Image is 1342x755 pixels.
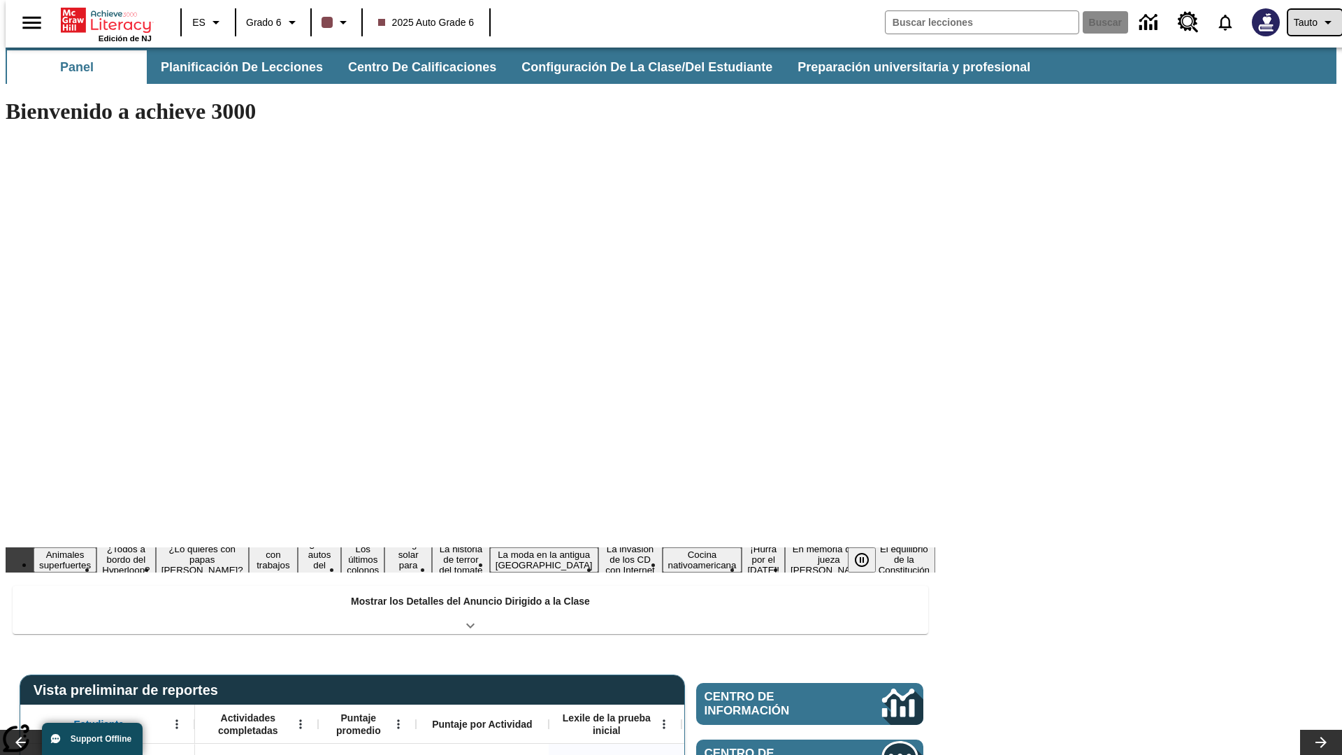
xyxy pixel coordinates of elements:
button: Diapositiva 9 La moda en la antigua Roma [490,547,598,573]
button: Diapositiva 13 En memoria de la jueza O'Connor [785,542,873,577]
span: Lexile de la prueba inicial [556,712,658,737]
span: 2025 Auto Grade 6 [378,15,475,30]
span: Centro de información [705,690,835,718]
button: Pausar [848,547,876,573]
button: Diapositiva 4 Niños con trabajos sucios [249,537,298,583]
div: Pausar [848,547,890,573]
button: Diapositiva 8 La historia de terror del tomate [432,542,490,577]
button: Abrir el menú lateral [11,2,52,43]
a: Centro de recursos, Se abrirá en una pestaña nueva. [1169,3,1207,41]
img: Avatar [1252,8,1280,36]
button: Escoja un nuevo avatar [1243,4,1288,41]
button: Configuración de la clase/del estudiante [510,50,784,84]
button: Lenguaje: ES, Selecciona un idioma [186,10,231,35]
span: Grado 6 [246,15,282,30]
input: Buscar campo [886,11,1078,34]
a: Centro de información [696,683,923,725]
button: Diapositiva 5 ¿Los autos del futuro? [298,537,341,583]
span: Estudiante [74,718,124,731]
div: Mostrar los Detalles del Anuncio Dirigido a la Clase [13,586,928,634]
button: Diapositiva 2 ¿Todos a bordo del Hyperloop? [96,542,156,577]
button: Diapositiva 1 Animales superfuertes [34,547,96,573]
span: Support Offline [71,734,131,744]
button: Planificación de lecciones [150,50,334,84]
button: El color de la clase es café oscuro. Cambiar el color de la clase. [316,10,357,35]
button: Abrir menú [166,714,187,735]
button: Diapositiva 11 Cocina nativoamericana [663,547,742,573]
a: Notificaciones [1207,4,1243,41]
button: Carrusel de lecciones, seguir [1300,730,1342,755]
button: Diapositiva 14 El equilibrio de la Constitución [873,542,935,577]
button: Diapositiva 10 La invasión de los CD con Internet [598,542,663,577]
span: Edición de NJ [99,34,152,43]
h1: Bienvenido a achieve 3000 [6,99,935,124]
span: Tauto [1294,15,1318,30]
div: Portada [61,5,152,43]
button: Grado: Grado 6, Elige un grado [240,10,306,35]
button: Support Offline [42,723,143,755]
button: Diapositiva 12 ¡Hurra por el Día de la Constitución! [742,542,785,577]
span: Vista preliminar de reportes [34,682,225,698]
span: Puntaje por Actividad [432,718,532,731]
span: ES [192,15,205,30]
button: Perfil/Configuración [1288,10,1342,35]
div: Subbarra de navegación [6,48,1336,84]
button: Diapositiva 6 Los últimos colonos [341,542,384,577]
button: Abrir menú [388,714,409,735]
button: Diapositiva 3 ¿Lo quieres con papas fritas? [156,542,249,577]
span: Actividades completadas [202,712,294,737]
button: Preparación universitaria y profesional [786,50,1041,84]
button: Abrir menú [654,714,674,735]
a: Portada [61,6,152,34]
span: Puntaje promedio [325,712,392,737]
button: Diapositiva 7 Energía solar para todos [384,537,432,583]
a: Centro de información [1131,3,1169,42]
button: Panel [7,50,147,84]
button: Abrir menú [290,714,311,735]
p: Mostrar los Detalles del Anuncio Dirigido a la Clase [351,594,590,609]
div: Subbarra de navegación [6,50,1043,84]
button: Centro de calificaciones [337,50,507,84]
